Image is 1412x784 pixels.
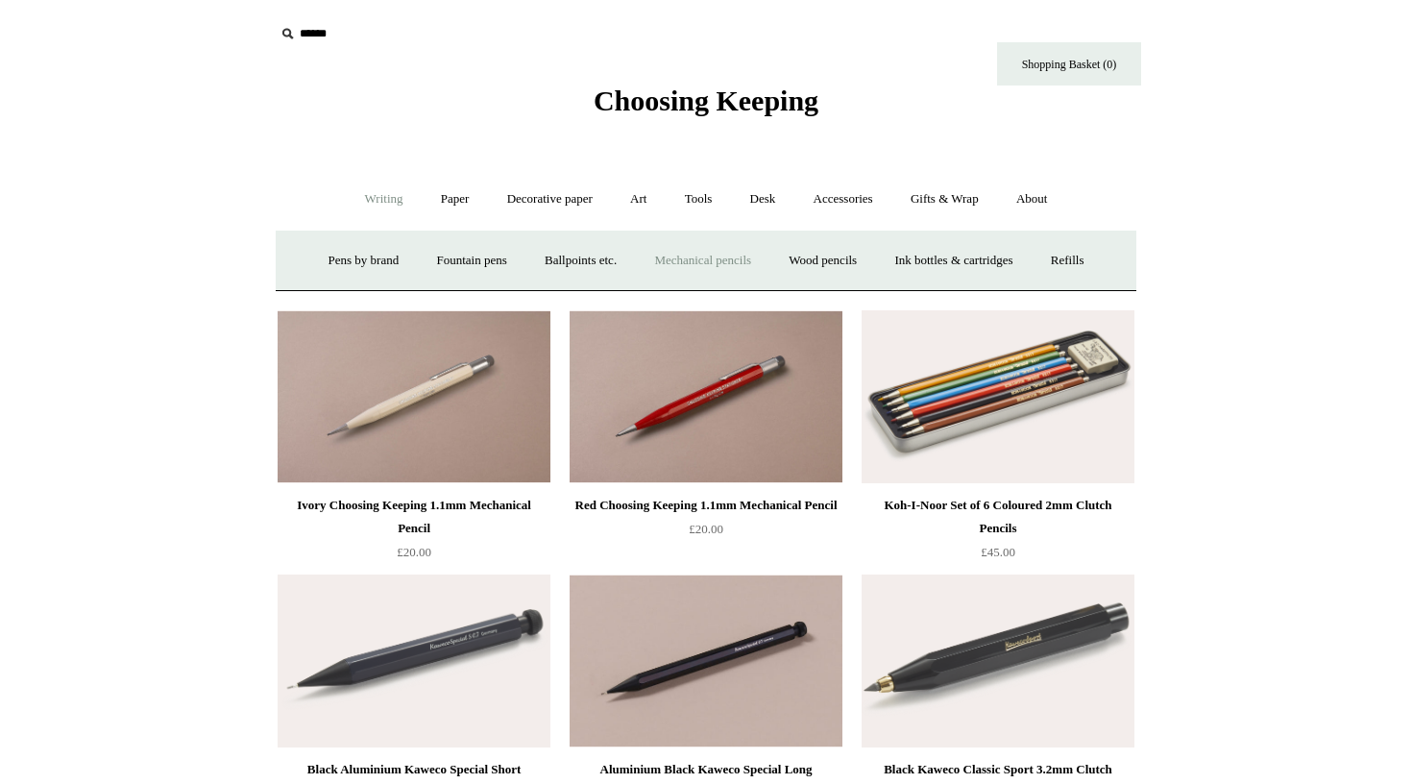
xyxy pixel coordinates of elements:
a: Paper [424,174,487,225]
img: Red Choosing Keeping 1.1mm Mechanical Pencil [570,310,842,483]
img: Ivory Choosing Keeping 1.1mm Mechanical Pencil [278,310,550,483]
span: £20.00 [397,545,431,559]
a: Black Aluminium Kaweco Special Short Mechanical Pencil Black Aluminium Kaweco Special Short Mecha... [278,575,550,747]
a: Black Kaweco Classic Sport 3.2mm Clutch Pencil Black Kaweco Classic Sport 3.2mm Clutch Pencil [862,575,1134,747]
a: About [999,174,1065,225]
a: Art [613,174,664,225]
div: Red Choosing Keeping 1.1mm Mechanical Pencil [574,494,838,517]
img: Black Kaweco Classic Sport 3.2mm Clutch Pencil [862,575,1134,747]
a: Ivory Choosing Keeping 1.1mm Mechanical Pencil Ivory Choosing Keeping 1.1mm Mechanical Pencil [278,310,550,483]
a: Tools [668,174,730,225]
a: Ivory Choosing Keeping 1.1mm Mechanical Pencil £20.00 [278,494,550,573]
span: £45.00 [981,545,1015,559]
img: Koh-I-Noor Set of 6 Coloured 2mm Clutch Pencils [862,310,1134,483]
a: Fountain pens [419,235,523,286]
a: Red Choosing Keeping 1.1mm Mechanical Pencil £20.00 [570,494,842,573]
a: Aluminium Black Kaweco Special Long Mechanical Pencil Aluminium Black Kaweco Special Long Mechani... [570,575,842,747]
a: Koh-I-Noor Set of 6 Coloured 2mm Clutch Pencils Koh-I-Noor Set of 6 Coloured 2mm Clutch Pencils [862,310,1134,483]
a: Red Choosing Keeping 1.1mm Mechanical Pencil Red Choosing Keeping 1.1mm Mechanical Pencil [570,310,842,483]
div: Ivory Choosing Keeping 1.1mm Mechanical Pencil [282,494,546,540]
a: Accessories [796,174,890,225]
span: Choosing Keeping [594,85,818,116]
span: £20.00 [689,522,723,536]
div: Koh-I-Noor Set of 6 Coloured 2mm Clutch Pencils [866,494,1130,540]
a: Shopping Basket (0) [997,42,1141,86]
a: Desk [733,174,793,225]
a: Writing [348,174,421,225]
a: Ink bottles & cartridges [877,235,1030,286]
a: Mechanical pencils [637,235,768,286]
img: Aluminium Black Kaweco Special Long Mechanical Pencil [570,575,842,747]
a: Gifts & Wrap [893,174,996,225]
a: Wood pencils [771,235,874,286]
a: Pens by brand [311,235,417,286]
a: Refills [1034,235,1102,286]
a: Koh-I-Noor Set of 6 Coloured 2mm Clutch Pencils £45.00 [862,494,1134,573]
a: Choosing Keeping [594,100,818,113]
a: Decorative paper [490,174,610,225]
a: Ballpoints etc. [527,235,634,286]
img: Black Aluminium Kaweco Special Short Mechanical Pencil [278,575,550,747]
